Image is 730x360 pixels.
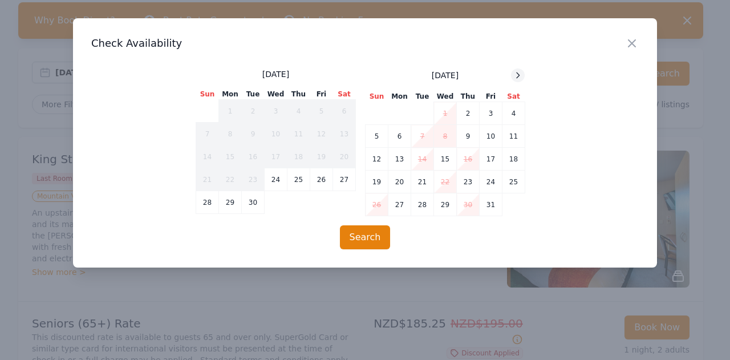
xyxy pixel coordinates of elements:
[411,193,434,216] td: 28
[457,91,480,102] th: Thu
[242,191,265,214] td: 30
[480,125,502,148] td: 10
[242,123,265,145] td: 9
[434,91,457,102] th: Wed
[287,89,310,100] th: Thu
[411,171,434,193] td: 21
[265,145,287,168] td: 17
[333,168,356,191] td: 27
[287,168,310,191] td: 25
[310,168,333,191] td: 26
[502,171,525,193] td: 25
[502,91,525,102] th: Sat
[480,193,502,216] td: 31
[457,125,480,148] td: 9
[196,123,219,145] td: 7
[196,145,219,168] td: 14
[219,100,242,123] td: 1
[265,168,287,191] td: 24
[388,91,411,102] th: Mon
[265,89,287,100] th: Wed
[434,148,457,171] td: 15
[196,191,219,214] td: 28
[242,89,265,100] th: Tue
[434,125,457,148] td: 8
[457,171,480,193] td: 23
[265,100,287,123] td: 3
[310,123,333,145] td: 12
[457,193,480,216] td: 30
[310,89,333,100] th: Fri
[340,225,391,249] button: Search
[432,70,459,81] span: [DATE]
[265,123,287,145] td: 10
[91,37,639,50] h3: Check Availability
[310,100,333,123] td: 5
[502,102,525,125] td: 4
[388,125,411,148] td: 6
[333,100,356,123] td: 6
[219,145,242,168] td: 15
[366,91,388,102] th: Sun
[434,193,457,216] td: 29
[366,171,388,193] td: 19
[502,125,525,148] td: 11
[242,168,265,191] td: 23
[480,102,502,125] td: 3
[310,145,333,168] td: 19
[219,123,242,145] td: 8
[196,168,219,191] td: 21
[333,145,356,168] td: 20
[480,148,502,171] td: 17
[287,100,310,123] td: 4
[411,125,434,148] td: 7
[480,91,502,102] th: Fri
[411,91,434,102] th: Tue
[388,171,411,193] td: 20
[388,148,411,171] td: 13
[333,89,356,100] th: Sat
[366,125,388,148] td: 5
[196,89,219,100] th: Sun
[262,68,289,80] span: [DATE]
[242,145,265,168] td: 16
[287,145,310,168] td: 18
[480,171,502,193] td: 24
[457,102,480,125] td: 2
[457,148,480,171] td: 16
[502,148,525,171] td: 18
[388,193,411,216] td: 27
[219,89,242,100] th: Mon
[219,168,242,191] td: 22
[242,100,265,123] td: 2
[366,193,388,216] td: 26
[287,123,310,145] td: 11
[219,191,242,214] td: 29
[434,171,457,193] td: 22
[366,148,388,171] td: 12
[333,123,356,145] td: 13
[434,102,457,125] td: 1
[411,148,434,171] td: 14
